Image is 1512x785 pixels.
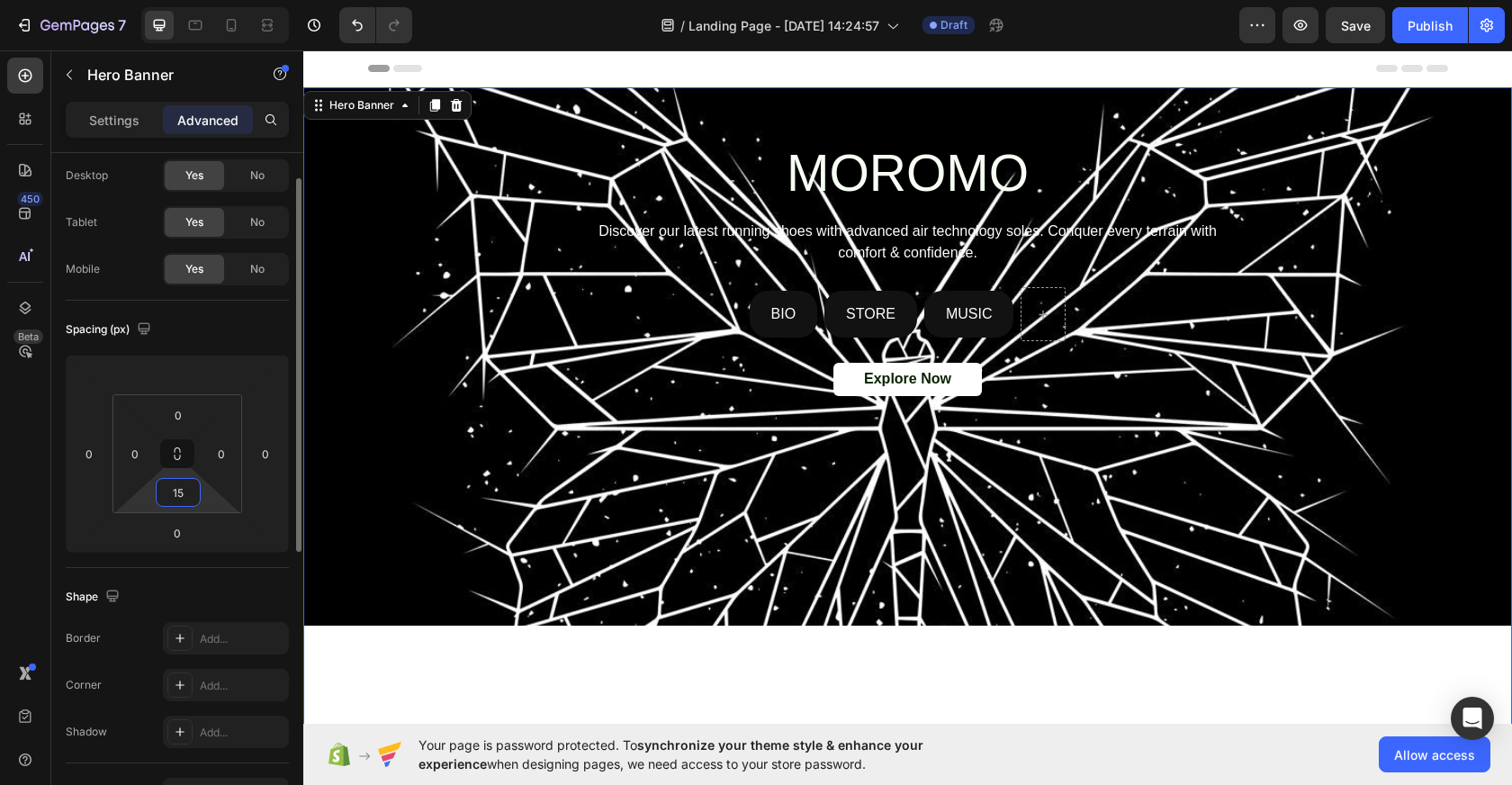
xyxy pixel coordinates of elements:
p: STORE [543,251,592,277]
div: Desktop [66,167,108,184]
button: <p>STORE</p> [521,240,614,288]
span: Landing Page - [DATE] 14:24:57 [688,16,879,35]
div: Open Intercom Messenger [1451,697,1494,740]
input: 0px [208,440,235,467]
div: Add... [200,631,284,647]
button: Publish [1392,7,1468,43]
input: auto [159,361,195,388]
div: Shadow [66,724,107,740]
div: Beta [13,329,43,344]
input: 0 [76,440,103,467]
span: Your page is password protected. To when designing pages, we need access to your store password. [418,735,994,773]
button: Explore Now [530,312,679,346]
div: Tablet [66,214,97,230]
button: <p>MUSIC</p> [621,240,711,288]
div: Spacing (px) [66,318,155,342]
div: Undo/Redo [339,7,412,43]
div: Mobile [66,261,100,277]
button: Save [1326,7,1385,43]
div: 450 [17,192,43,206]
span: Yes [185,167,203,184]
span: Save [1341,18,1371,33]
input: 0px [121,440,148,467]
button: 7 [7,7,134,43]
div: Border [66,630,101,646]
input: 150 [160,479,196,506]
input: 0px [160,402,196,429]
iframe: Design area [303,50,1512,724]
p: 7 [118,14,126,36]
span: No [250,261,265,277]
span: Yes [185,261,203,277]
span: Allow access [1394,745,1475,764]
div: Publish [1408,16,1453,35]
button: Allow access [1379,736,1490,772]
button: <p>BIO</p> [446,240,515,288]
div: Add... [200,678,284,694]
p: MUSIC [643,251,689,277]
div: Shape [66,585,123,609]
span: Draft [940,17,967,33]
input: 0 [159,519,195,546]
span: / [680,16,685,35]
p: BIO [468,251,493,277]
div: Explore Now [561,320,648,338]
span: No [250,167,265,184]
span: synchronize your theme style & enhance your experience [418,737,923,771]
input: 0 [252,440,279,467]
p: Settings [89,111,139,130]
span: No [250,214,265,230]
span: Yes [185,214,203,230]
p: Hero Banner [87,64,240,86]
p: Advanced [177,111,238,130]
div: Corner [66,677,102,693]
div: Add... [200,725,284,741]
div: Hero Banner [22,47,94,63]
